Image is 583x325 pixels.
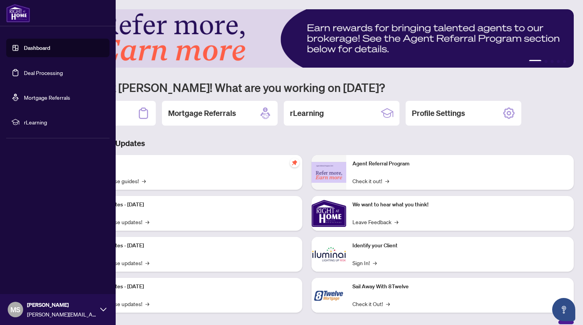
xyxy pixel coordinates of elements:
span: [PERSON_NAME] [27,301,96,309]
img: logo [6,4,30,22]
a: Check it out!→ [352,177,389,185]
img: Sail Away With 8Twelve [312,278,346,313]
button: 3 [551,60,554,63]
span: → [385,177,389,185]
button: Open asap [552,298,575,321]
p: Platform Updates - [DATE] [81,242,296,250]
button: 4 [557,60,560,63]
button: 2 [544,60,548,63]
h1: Welcome back [PERSON_NAME]! What are you working on [DATE]? [40,80,574,95]
span: → [373,259,377,267]
h3: Brokerage & Industry Updates [40,138,574,149]
p: Platform Updates - [DATE] [81,201,296,209]
p: Sail Away With 8Twelve [352,282,568,291]
p: Identify your Client [352,242,568,250]
img: Identify your Client [312,237,346,272]
a: Mortgage Referrals [24,94,70,101]
a: Sign In!→ [352,259,377,267]
span: → [394,218,398,226]
span: → [145,299,149,308]
h2: rLearning [290,108,324,119]
a: Leave Feedback→ [352,218,398,226]
a: Deal Processing [24,69,63,76]
h2: Profile Settings [412,108,465,119]
p: Agent Referral Program [352,160,568,168]
button: 5 [563,60,566,63]
span: → [386,299,390,308]
span: rLearning [24,118,104,126]
span: [PERSON_NAME][EMAIL_ADDRESS][DOMAIN_NAME] [27,310,96,318]
button: 1 [529,60,541,63]
h2: Mortgage Referrals [168,108,236,119]
p: We want to hear what you think! [352,201,568,209]
img: Agent Referral Program [312,162,346,183]
span: pushpin [290,158,299,167]
p: Platform Updates - [DATE] [81,282,296,291]
img: We want to hear what you think! [312,196,346,231]
span: → [145,259,149,267]
a: Check it Out!→ [352,299,390,308]
img: Slide 0 [40,9,574,68]
p: Self-Help [81,160,296,168]
span: → [142,177,146,185]
a: Dashboard [24,44,50,51]
span: MS [10,304,20,315]
span: → [145,218,149,226]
